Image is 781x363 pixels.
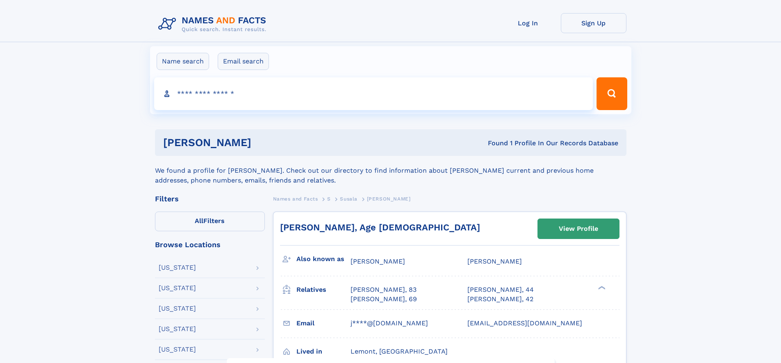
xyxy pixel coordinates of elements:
[351,347,448,355] span: Lemont, [GEOGRAPHIC_DATA]
[367,196,411,202] span: [PERSON_NAME]
[273,194,318,204] a: Names and Facts
[340,196,357,202] span: Susala
[351,295,417,304] a: [PERSON_NAME], 69
[467,319,582,327] span: [EMAIL_ADDRESS][DOMAIN_NAME]
[296,283,351,297] h3: Relatives
[561,13,626,33] a: Sign Up
[155,241,265,248] div: Browse Locations
[159,326,196,332] div: [US_STATE]
[559,219,598,238] div: View Profile
[218,53,269,70] label: Email search
[340,194,357,204] a: Susala
[351,285,417,294] a: [PERSON_NAME], 83
[159,264,196,271] div: [US_STATE]
[159,346,196,353] div: [US_STATE]
[467,257,522,265] span: [PERSON_NAME]
[296,252,351,266] h3: Also known as
[538,219,619,239] a: View Profile
[597,77,627,110] button: Search Button
[155,195,265,203] div: Filters
[159,305,196,312] div: [US_STATE]
[327,196,331,202] span: S
[155,212,265,231] label: Filters
[155,13,273,35] img: Logo Names and Facts
[155,156,626,185] div: We found a profile for [PERSON_NAME]. Check out our directory to find information about [PERSON_N...
[596,285,606,291] div: ❯
[296,345,351,358] h3: Lived in
[495,13,561,33] a: Log In
[157,53,209,70] label: Name search
[195,217,203,225] span: All
[280,222,480,232] a: [PERSON_NAME], Age [DEMOGRAPHIC_DATA]
[163,138,370,148] h1: [PERSON_NAME]
[327,194,331,204] a: S
[369,139,618,148] div: Found 1 Profile In Our Records Database
[467,295,533,304] a: [PERSON_NAME], 42
[296,316,351,330] h3: Email
[154,77,593,110] input: search input
[467,285,534,294] a: [PERSON_NAME], 44
[159,285,196,291] div: [US_STATE]
[351,257,405,265] span: [PERSON_NAME]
